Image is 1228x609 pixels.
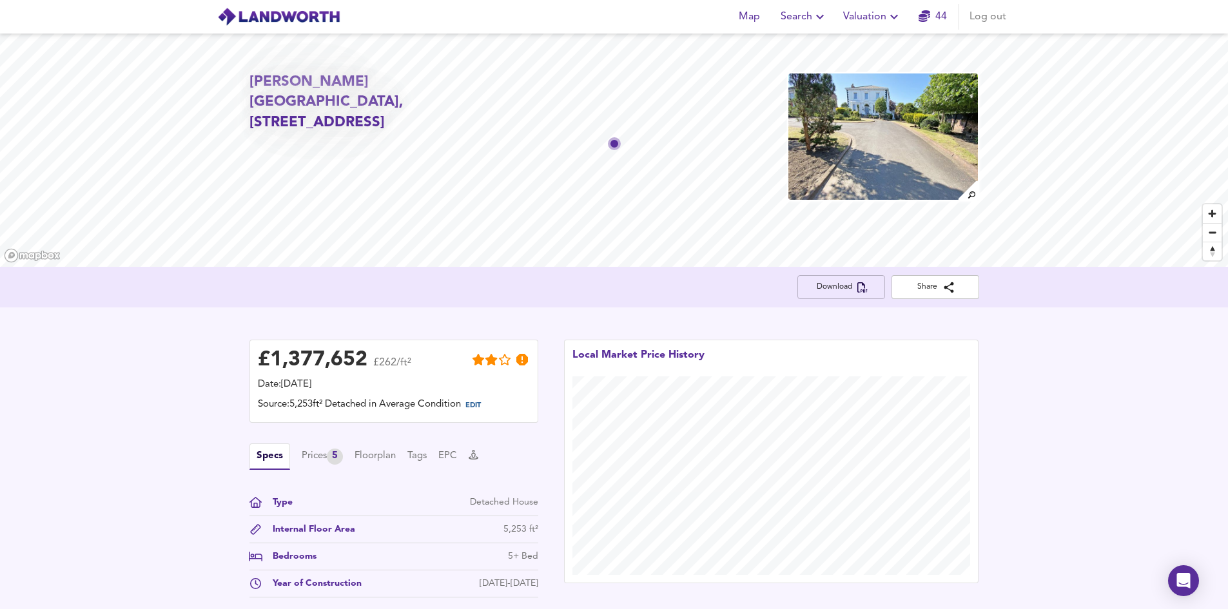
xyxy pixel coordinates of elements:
[262,496,293,509] div: Type
[302,449,343,465] div: Prices
[892,275,979,299] button: Share
[508,550,538,563] div: 5+ Bed
[258,378,530,392] div: Date: [DATE]
[781,8,828,26] span: Search
[1203,204,1222,223] button: Zoom in
[249,72,483,133] h2: [PERSON_NAME][GEOGRAPHIC_DATA], [STREET_ADDRESS]
[217,7,340,26] img: logo
[912,4,953,30] button: 44
[797,275,885,299] button: Download
[262,577,362,590] div: Year of Construction
[262,550,317,563] div: Bedrooms
[327,449,343,465] div: 5
[970,8,1006,26] span: Log out
[407,449,427,463] button: Tags
[775,4,833,30] button: Search
[729,4,770,30] button: Map
[734,8,765,26] span: Map
[503,523,538,536] div: 5,253 ft²
[957,179,979,202] img: search
[919,8,947,26] a: 44
[480,577,538,590] div: [DATE]-[DATE]
[465,402,481,409] span: EDIT
[1203,242,1222,260] button: Reset bearing to north
[262,523,355,536] div: Internal Floor Area
[258,398,530,414] div: Source: 5,253ft² Detached in Average Condition
[808,280,875,294] span: Download
[843,8,902,26] span: Valuation
[572,348,705,376] div: Local Market Price History
[787,72,979,201] img: property
[438,449,457,463] button: EPC
[902,280,969,294] span: Share
[470,496,538,509] div: Detached House
[4,248,61,263] a: Mapbox homepage
[964,4,1011,30] button: Log out
[838,4,907,30] button: Valuation
[1203,223,1222,242] button: Zoom out
[355,449,396,463] button: Floorplan
[302,449,343,465] button: Prices5
[249,443,290,470] button: Specs
[258,351,367,370] div: £ 1,377,652
[373,358,411,376] span: £262/ft²
[1203,224,1222,242] span: Zoom out
[1168,565,1199,596] div: Open Intercom Messenger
